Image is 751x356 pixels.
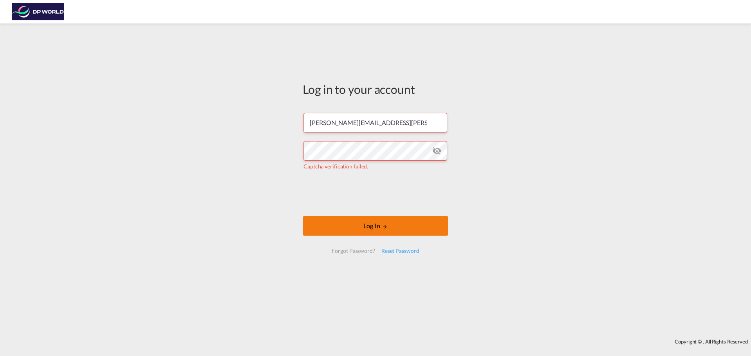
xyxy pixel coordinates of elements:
[432,146,442,156] md-icon: icon-eye-off
[316,178,435,208] iframe: reCAPTCHA
[304,163,368,170] span: Captcha verification failed.
[378,244,422,258] div: Reset Password
[12,3,65,21] img: c08ca190194411f088ed0f3ba295208c.png
[303,216,448,236] button: LOGIN
[329,244,378,258] div: Forgot Password?
[303,81,448,97] div: Log in to your account
[304,113,447,132] input: Enter email/phone number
